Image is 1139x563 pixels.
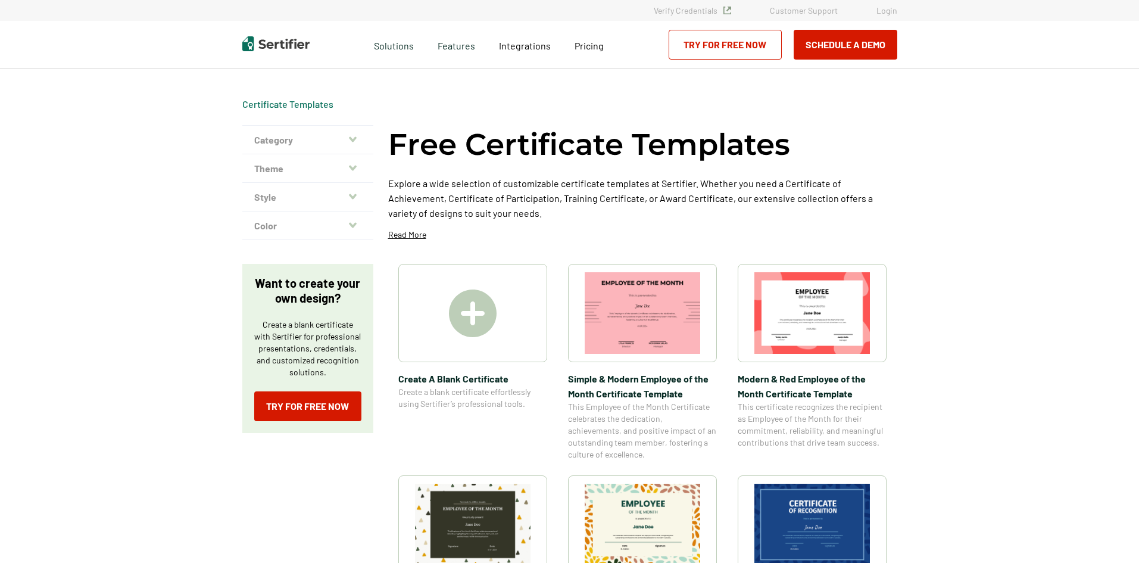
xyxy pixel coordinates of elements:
[254,276,361,306] p: Want to create your own design?
[254,319,361,378] p: Create a blank certificate with Sertifier for professional presentations, credentials, and custom...
[568,264,717,461] a: Simple & Modern Employee of the Month Certificate TemplateSimple & Modern Employee of the Month C...
[568,401,717,461] span: This Employee of the Month Certificate celebrates the dedication, achievements, and positive impa...
[242,36,310,51] img: Sertifier | Digital Credentialing Platform
[499,40,551,51] span: Integrations
[723,7,731,14] img: Verified
[398,386,547,410] span: Create a blank certificate effortlessly using Sertifier’s professional tools.
[669,30,782,60] a: Try for Free Now
[876,5,897,15] a: Login
[242,126,373,154] button: Category
[438,37,475,52] span: Features
[254,391,361,421] a: Try for Free Now
[754,272,870,354] img: Modern & Red Employee of the Month Certificate Template
[568,371,717,401] span: Simple & Modern Employee of the Month Certificate Template
[242,154,373,183] button: Theme
[585,272,700,354] img: Simple & Modern Employee of the Month Certificate Template
[654,5,731,15] a: Verify Credentials
[242,183,373,211] button: Style
[575,37,604,52] a: Pricing
[738,401,887,449] span: This certificate recognizes the recipient as Employee of the Month for their commitment, reliabil...
[388,125,790,164] h1: Free Certificate Templates
[738,264,887,461] a: Modern & Red Employee of the Month Certificate TemplateModern & Red Employee of the Month Certifi...
[388,176,897,220] p: Explore a wide selection of customizable certificate templates at Sertifier. Whether you need a C...
[374,37,414,52] span: Solutions
[398,371,547,386] span: Create A Blank Certificate
[449,290,497,337] img: Create A Blank Certificate
[242,211,373,240] button: Color
[499,37,551,52] a: Integrations
[770,5,838,15] a: Customer Support
[242,98,333,110] div: Breadcrumb
[738,371,887,401] span: Modern & Red Employee of the Month Certificate Template
[388,229,426,241] p: Read More
[242,98,333,110] a: Certificate Templates
[575,40,604,51] span: Pricing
